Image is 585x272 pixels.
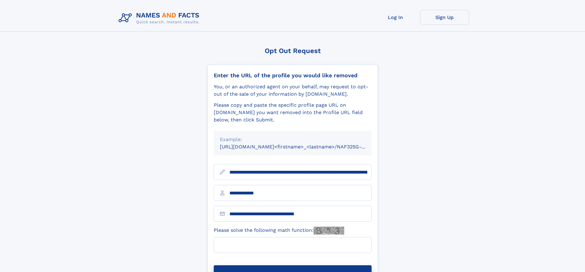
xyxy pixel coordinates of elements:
[214,102,372,124] div: Please copy and paste the specific profile page URL on [DOMAIN_NAME] you want removed into the Pr...
[420,10,469,25] a: Sign Up
[116,10,205,26] img: Logo Names and Facts
[207,47,378,55] div: Opt Out Request
[214,72,372,79] div: Enter the URL of the profile you would like removed
[214,83,372,98] div: You, or an authorized agent on your behalf, may request to opt-out of the sale of your informatio...
[214,227,344,235] label: Please solve the following math function:
[220,136,365,143] div: Example:
[371,10,420,25] a: Log In
[220,144,383,150] small: [URL][DOMAIN_NAME]<firstname>_<lastname>/NAF325G-xxxxxxxx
